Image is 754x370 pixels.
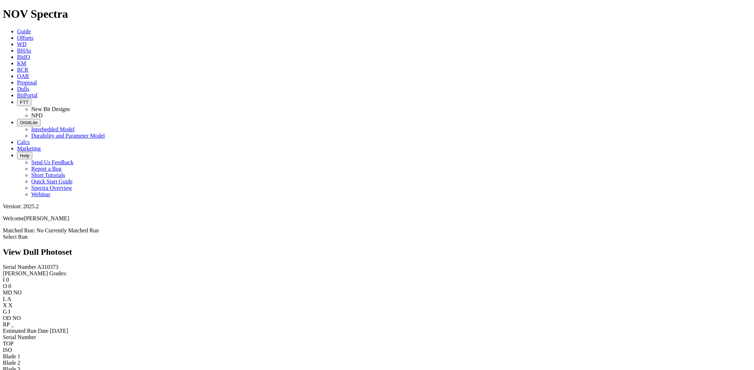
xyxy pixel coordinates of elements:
[3,334,36,340] span: Serial Number
[7,296,11,302] span: A
[31,133,105,139] a: Durability and Parameter Model
[3,247,751,257] h2: View Dull Photoset
[20,153,29,158] span: Help
[3,289,12,296] label: MD
[3,321,10,327] label: RP
[17,92,38,98] a: BitPortal
[13,289,22,296] span: NO
[3,347,12,353] span: ISO
[17,48,31,54] a: BHAs
[31,126,75,132] a: Interbedded Model
[17,35,33,41] a: Offsets
[3,296,6,302] label: L
[17,60,26,66] a: KM
[9,283,11,289] span: 0
[17,86,29,92] a: Dulls
[6,277,9,283] span: 0
[3,277,5,283] label: I
[3,328,49,334] label: Estimated Run Date
[3,309,7,315] label: G
[31,112,43,118] a: NPD
[31,159,73,165] a: Send Us Feedback
[50,328,68,334] span: [DATE]
[17,152,32,159] button: Help
[20,120,38,125] span: OrbitLite
[17,139,30,145] a: Calcs
[37,264,59,270] span: A310373
[17,79,37,85] a: Proposal
[9,309,10,315] span: I
[31,172,65,178] a: Short Tutorials
[3,264,36,270] label: Serial Number
[20,100,28,105] span: FTT
[24,215,69,221] span: [PERSON_NAME]
[3,353,20,359] span: Blade 1
[31,106,70,112] a: New Bit Designs
[11,321,14,327] span: _
[3,234,28,240] a: Select Run
[17,67,28,73] a: BCR
[31,178,72,184] a: Quick Start Guide
[3,7,751,21] h1: NOV Spectra
[9,302,13,308] span: X
[31,185,72,191] a: Spectra Overview
[17,54,30,60] a: BitIQ
[3,283,7,289] label: O
[31,166,61,172] a: Report a Bug
[12,315,21,321] span: NO
[3,302,7,308] label: X
[3,360,20,366] span: Blade 2
[17,28,31,34] a: Guide
[17,119,40,126] button: OrbitLite
[3,227,35,233] span: Matched Run:
[31,191,50,197] a: Webinar
[3,341,13,347] span: TOP
[3,203,751,210] div: Version: 2025.2
[3,215,751,222] p: Welcome
[3,315,11,321] label: OD
[3,270,751,277] div: [PERSON_NAME] Grades:
[17,145,41,151] a: Marketing
[17,41,27,47] a: WD
[17,99,31,106] button: FTT
[17,73,29,79] a: OAR
[37,227,99,233] span: No Currently Matched Run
